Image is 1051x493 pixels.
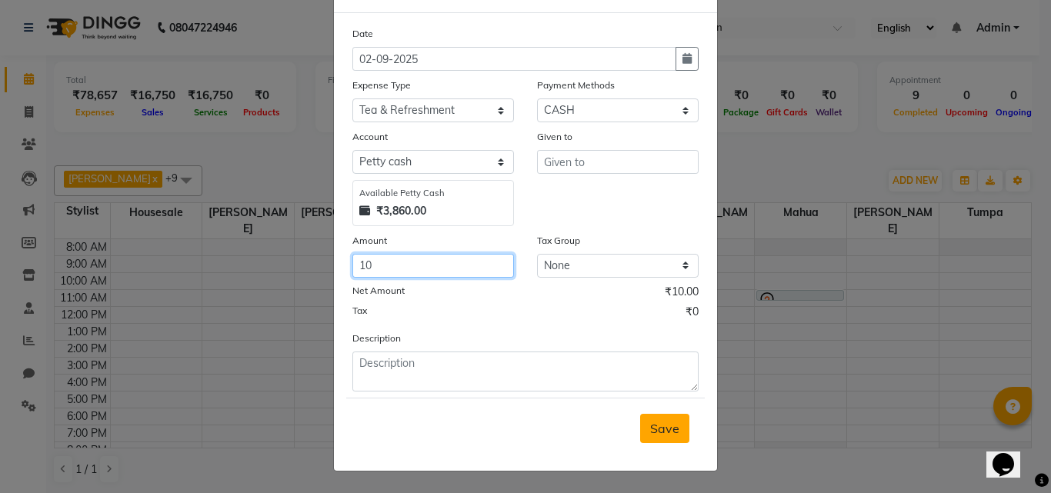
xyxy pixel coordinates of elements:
[640,414,689,443] button: Save
[352,304,367,318] label: Tax
[650,421,679,436] span: Save
[352,331,401,345] label: Description
[986,431,1036,478] iframe: chat widget
[376,203,426,219] strong: ₹3,860.00
[537,78,615,92] label: Payment Methods
[359,187,507,200] div: Available Petty Cash
[352,284,405,298] label: Net Amount
[352,27,373,41] label: Date
[537,130,572,144] label: Given to
[537,150,699,174] input: Given to
[352,254,514,278] input: Amount
[352,78,411,92] label: Expense Type
[537,234,580,248] label: Tax Group
[686,304,699,324] span: ₹0
[352,234,387,248] label: Amount
[352,130,388,144] label: Account
[665,284,699,304] span: ₹10.00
